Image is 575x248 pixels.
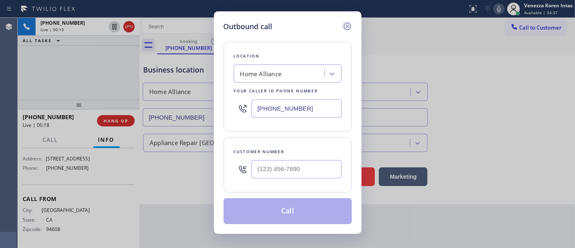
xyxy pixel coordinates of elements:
div: Your caller id phone number [234,87,342,95]
input: (123) 456-7890 [252,160,342,178]
div: Customer number [234,148,342,156]
h5: Outbound call [224,21,273,32]
input: (123) 456-7890 [252,99,342,118]
div: Location [234,52,342,60]
div: Home Alliance [240,69,282,79]
button: Call [224,198,352,224]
